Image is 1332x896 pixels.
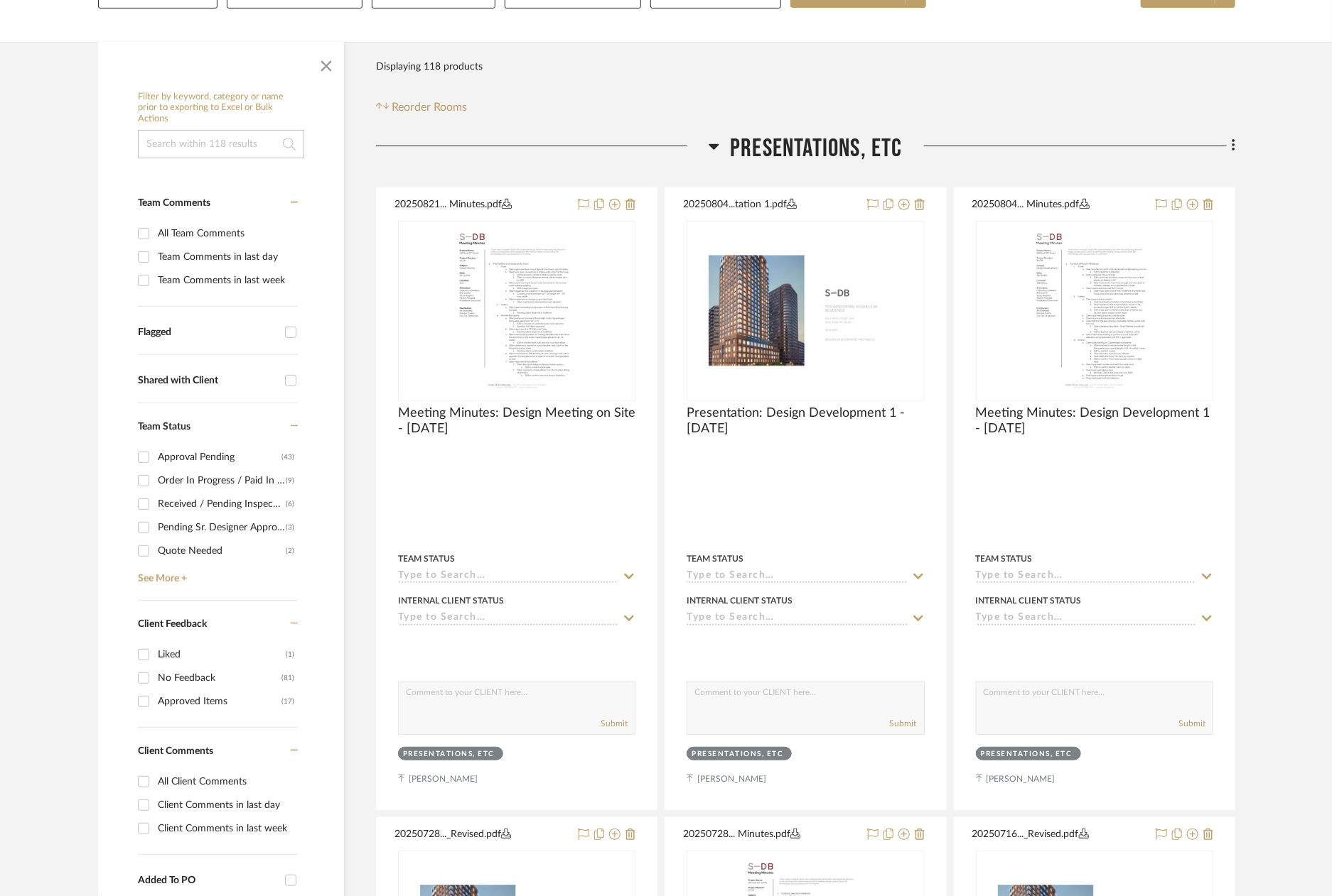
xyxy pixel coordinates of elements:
span: Team Status [138,422,190,432]
div: Approval Pending [158,446,281,469]
div: Shared with Client [138,375,278,387]
input: Search within 118 results [138,130,304,158]
input: Type to Search… [976,570,1196,584]
h6: Filter by keyword, category or name prior to exporting to Excel or Bulk Actions [138,92,304,125]
div: (6) [286,493,294,515]
a: See More + [134,562,298,585]
span: Meeting Minutes: Design Meeting on Site - [DATE] [398,405,635,437]
div: Approved Items [158,690,281,713]
div: Pending Sr. Designer Approval [158,516,286,539]
div: Internal Client Status [687,594,793,607]
span: PRESENTATIONS, ETC [730,133,903,164]
div: Added To PO [138,875,278,887]
div: PRESENTATIONS, ETC [692,749,783,760]
div: Internal Client Status [976,594,1082,607]
div: (43) [281,446,294,469]
div: Liked [158,643,286,666]
div: Client Comments in last day [158,794,294,816]
div: PRESENTATIONS, ETC [403,749,495,760]
span: Team Comments [138,198,210,208]
div: Order In Progress / Paid In Full w/ Freight, No Balance due [158,469,286,492]
img: Meeting Minutes: Design Development 1 - 08.04.2025 [1026,222,1163,400]
span: Client Feedback [138,619,207,629]
div: PRESENTATIONS, ETC [981,749,1073,760]
input: Type to Search… [398,612,618,625]
div: Internal Client Status [398,594,504,607]
button: Reorder Rooms [376,99,468,116]
div: Received / Pending Inspection [158,493,286,515]
button: Close [312,49,340,77]
div: Team Status [976,552,1033,565]
div: (2) [286,540,294,562]
button: 20250728..._Revised.pdf [394,826,569,843]
button: 20250821... Minutes.pdf [394,197,569,214]
button: Submit [1178,717,1205,730]
input: Type to Search… [976,612,1196,625]
div: Displaying 118 products [376,53,483,81]
button: 20250804...tation 1.pdf [683,197,858,214]
span: Reorder Rooms [392,99,468,116]
button: 20250728... Minutes.pdf [683,826,858,843]
div: No Feedback [158,667,281,689]
div: Team Status [398,552,455,565]
div: (81) [281,667,294,689]
button: Submit [890,717,917,730]
div: Client Comments in last week [158,817,294,840]
input: Type to Search… [687,612,907,625]
button: Submit [601,717,628,730]
input: Type to Search… [398,570,618,584]
span: Presentation: Design Development 1 - [DATE] [687,405,924,437]
div: All Team Comments [158,222,294,245]
div: Team Comments in last week [158,269,294,292]
img: Meeting Minutes: Design Meeting on Site - 08.21.2025 [449,222,586,400]
span: Client Comments [138,746,213,756]
div: (1) [286,643,294,666]
input: Type to Search… [687,570,907,584]
div: Quote Needed [158,540,286,562]
span: Meeting Minutes: Design Development 1 - [DATE] [976,405,1213,437]
div: Flagged [138,327,278,339]
div: Team Status [687,552,743,565]
div: Team Comments in last day [158,246,294,268]
button: 20250804... Minutes.pdf [972,197,1147,214]
div: All Client Comments [158,770,294,793]
div: (17) [281,690,294,713]
button: 20250716..._Revised.pdf [972,826,1147,843]
div: (9) [286,469,294,492]
div: (3) [286,516,294,539]
img: Presentation: Design Development 1 - 08.04.2025 [688,235,923,386]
